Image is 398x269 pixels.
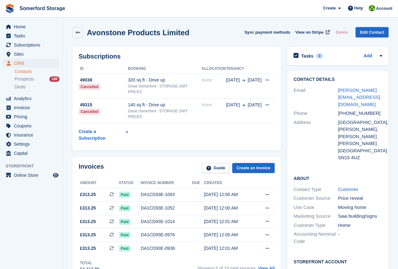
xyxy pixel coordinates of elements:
[14,41,52,49] span: Subscriptions
[14,131,52,139] span: Insurance
[338,154,382,161] div: SN15 4UZ
[338,213,382,220] div: Saw building/signs
[14,69,59,75] a: Contacts
[338,195,382,202] div: Price reveal
[119,245,131,252] span: Paid
[80,205,96,211] span: £313.25
[294,87,338,108] div: Email
[119,219,131,225] span: Paid
[202,64,226,74] th: Allocation
[14,22,52,31] span: Home
[14,76,59,82] a: Prospects 188
[141,191,192,198] div: DA1CD93E-1093
[369,5,375,11] img: Michael Llewellen Palmer
[202,102,226,108] div: None
[202,163,230,173] a: Guide
[128,64,202,74] th: Booking
[119,192,131,198] span: Paid
[87,28,189,37] h2: Avonstone Products Limited
[338,204,382,211] div: Moving home
[3,103,59,112] a: menu
[356,27,389,37] a: Edit Contact
[294,77,382,82] h2: Contact Details
[338,147,382,154] div: [GEOGRAPHIC_DATA]
[226,64,261,74] th: Tenancy
[3,41,59,49] a: menu
[52,171,59,179] a: Preview store
[80,260,99,266] div: Total
[294,204,338,211] div: Use Case
[79,163,104,173] h2: Invoices
[204,232,255,238] div: [DATE] 12:00 AM
[14,112,52,121] span: Pricing
[3,50,59,59] a: menu
[14,50,52,59] span: Sites
[5,4,14,13] img: stora-icon-8386f47178a22dfd0bd8f6a31ec36ba5ce8667c1dd55bd0f319d3a0aa187defe.svg
[202,77,226,83] div: None
[338,231,382,245] div: -
[294,110,338,117] div: Phone
[128,102,202,108] div: 140 sq ft - Drive up
[364,53,372,60] a: Add
[79,77,128,83] div: 49038
[80,232,96,238] span: £313.25
[119,178,141,188] th: Status
[316,53,323,59] div: 0
[354,5,363,11] span: Help
[79,109,100,115] div: Cancelled
[294,258,382,265] h2: Storefront Account
[14,94,52,103] span: Analytics
[204,245,255,252] div: [DATE] 12:01 AM
[333,27,350,37] button: Delete
[323,5,336,11] span: Create
[14,31,52,40] span: Tasks
[294,231,338,245] div: Accounting Nominal Code
[3,31,59,40] a: menu
[244,27,290,37] button: Sync payment methods
[119,205,131,211] span: Paid
[204,191,255,198] div: [DATE] 12:00 AM
[128,83,202,95] div: Great Somerford - STORAGE UNIT PRICES
[14,84,26,90] span: Deals
[14,149,52,158] span: Capital
[119,232,131,238] span: Paid
[14,84,59,90] a: Deals
[3,140,59,149] a: menu
[141,205,192,211] div: DA1CD93E-1052
[338,119,382,133] div: [GEOGRAPHIC_DATA], [PERSON_NAME],
[80,245,96,252] span: £313.25
[49,76,59,82] div: 188
[294,119,338,161] div: Address
[293,27,331,37] a: View on Stripe
[204,218,255,225] div: [DATE] 12:01 AM
[294,195,338,202] div: Customer Source
[79,128,124,142] div: Create a Subscription
[226,77,240,83] span: [DATE]
[3,149,59,158] a: menu
[376,5,392,12] span: Account
[248,102,261,108] span: [DATE]
[79,126,128,144] a: Create a Subscription
[80,191,96,198] span: £313.25
[128,108,202,120] div: Great Somerford - STORAGE UNIT PRICES
[232,163,275,173] a: Create an Invoice
[3,171,59,180] a: menu
[3,59,59,68] a: menu
[141,178,192,188] th: Invoice number
[14,171,52,180] span: Online Store
[79,102,128,108] div: 49315
[14,121,52,130] span: Coupons
[17,3,68,14] a: Somerford Storage
[141,245,192,252] div: DA1CD93E-0938
[79,64,128,74] th: ID
[301,53,313,59] h2: Tasks
[338,110,382,117] div: [PHONE_NUMBER]
[14,140,52,149] span: Settings
[3,121,59,130] a: menu
[14,76,34,82] span: Prospects
[14,59,52,68] span: CRM
[294,213,338,220] div: Marketing Source
[204,178,255,188] th: Created
[14,103,52,112] span: Invoices
[294,175,382,181] h2: About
